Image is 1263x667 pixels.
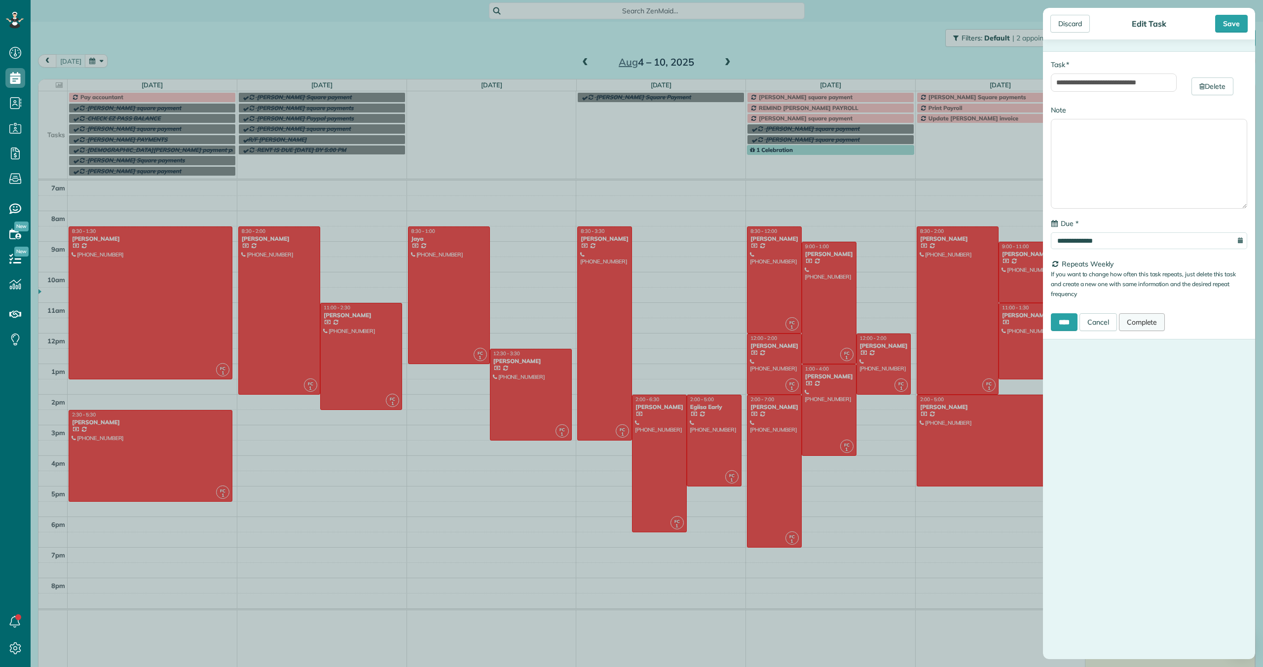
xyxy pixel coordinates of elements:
[1051,219,1078,228] label: Due
[1051,60,1069,70] label: Task
[1129,19,1169,29] div: Edit Task
[1050,15,1090,33] div: Discard
[14,222,29,231] span: New
[1051,270,1236,297] small: If you want to change how often this task repeats, just delete this task and create a new one wit...
[14,247,29,257] span: New
[1051,105,1066,115] label: Note
[1079,313,1117,331] a: Cancel
[1191,77,1233,95] a: Delete
[1062,259,1114,268] span: Repeats Weekly
[1119,313,1165,331] a: Complete
[1215,15,1248,33] div: Save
